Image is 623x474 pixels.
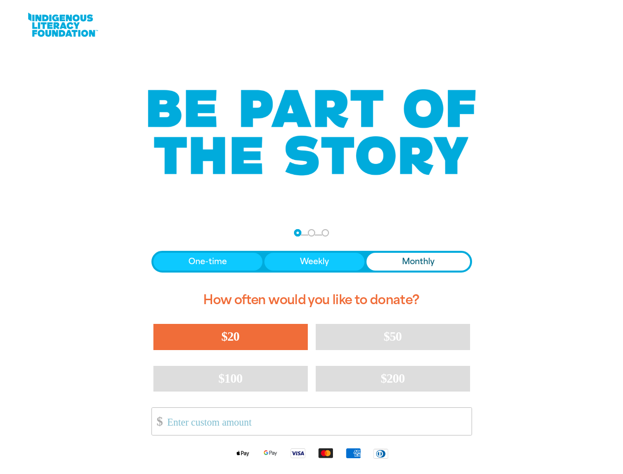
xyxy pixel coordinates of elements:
[384,329,402,344] span: $50
[151,284,472,316] h2: How often would you like to donate?
[160,408,471,435] input: Enter custom amount
[264,253,365,271] button: Weekly
[151,439,472,467] div: Available payment methods
[257,447,284,459] img: Google Pay logo
[219,371,243,386] span: $100
[139,70,484,196] img: Be part of the story
[153,253,263,271] button: One-time
[366,253,470,271] button: Monthly
[300,256,329,268] span: Weekly
[316,324,470,350] button: $50
[294,229,301,237] button: Navigate to step 1 of 3 to enter your donation amount
[312,447,339,459] img: Mastercard logo
[284,447,312,459] img: Visa logo
[322,229,329,237] button: Navigate to step 3 of 3 to enter your payment details
[381,371,405,386] span: $200
[152,410,163,433] span: $
[151,251,472,273] div: Donation frequency
[153,366,308,392] button: $100
[153,324,308,350] button: $20
[339,447,367,459] img: American Express logo
[367,448,395,459] img: Diners Club logo
[188,256,227,268] span: One-time
[221,329,239,344] span: $20
[308,229,315,237] button: Navigate to step 2 of 3 to enter your details
[316,366,470,392] button: $200
[229,447,257,459] img: Apple Pay logo
[402,256,435,268] span: Monthly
